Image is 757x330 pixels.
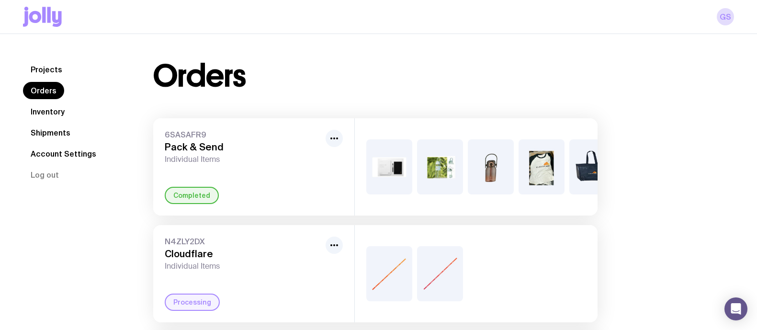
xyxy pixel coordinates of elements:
[717,8,734,25] a: GS
[165,187,219,204] div: Completed
[165,141,322,153] h3: Pack & Send
[165,130,322,139] span: 6SASAFR9
[23,82,64,99] a: Orders
[724,297,747,320] div: Open Intercom Messenger
[23,103,72,120] a: Inventory
[153,61,246,91] h1: Orders
[23,166,67,183] button: Log out
[23,145,104,162] a: Account Settings
[165,248,322,260] h3: Cloudflare
[165,155,322,164] span: Individual Items
[23,124,78,141] a: Shipments
[23,61,70,78] a: Projects
[165,262,322,271] span: Individual Items
[165,294,220,311] div: Processing
[165,237,322,246] span: N4ZLY2DX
